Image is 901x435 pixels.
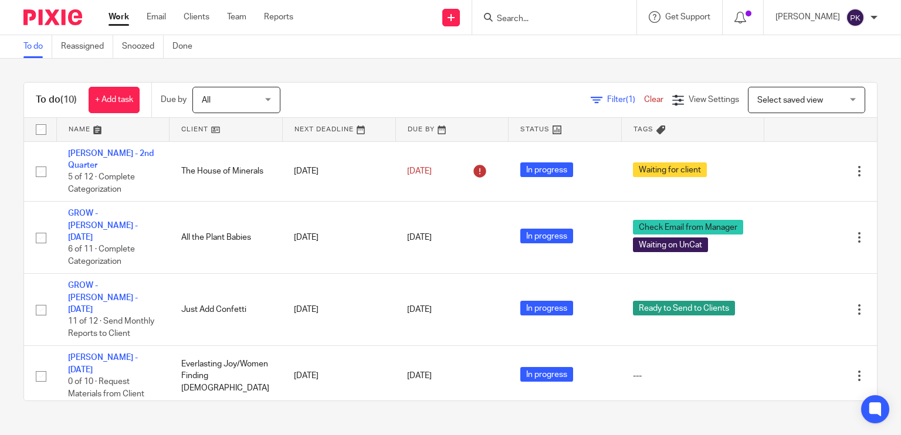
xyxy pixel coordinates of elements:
p: Due by [161,94,187,106]
td: [DATE] [282,141,395,202]
a: To do [23,35,52,58]
a: + Add task [89,87,140,113]
span: In progress [520,229,573,243]
span: Filter [607,96,644,104]
a: Clear [644,96,663,104]
img: Pixie [23,9,82,25]
td: Everlasting Joy/Women Finding [DEMOGRAPHIC_DATA] [170,346,283,406]
span: Waiting on UnCat [633,237,708,252]
span: 11 of 12 · Send Monthly Reports to Client [68,318,154,338]
a: [PERSON_NAME] - 2nd Quarter [68,149,154,169]
span: Check Email from Manager [633,220,743,235]
span: [DATE] [407,372,432,380]
a: GROW - [PERSON_NAME] - [DATE] [68,281,138,314]
td: Just Add Confetti [170,274,283,346]
a: Team [227,11,246,23]
h1: To do [36,94,77,106]
span: In progress [520,367,573,382]
span: [DATE] [407,305,432,314]
span: In progress [520,301,573,315]
td: [DATE] [282,274,395,346]
img: svg%3E [846,8,865,27]
div: --- [633,370,752,382]
span: 5 of 12 · Complete Categorization [68,173,135,193]
a: Reports [264,11,293,23]
span: (10) [60,95,77,104]
td: All the Plant Babies [170,202,283,274]
a: Done [172,35,201,58]
p: [PERSON_NAME] [775,11,840,23]
span: 6 of 11 · Complete Categorization [68,245,135,266]
span: [DATE] [407,233,432,242]
a: Clients [184,11,209,23]
span: View Settings [689,96,739,104]
span: [DATE] [407,167,432,175]
span: Ready to Send to Clients [633,301,735,315]
span: All [202,96,211,104]
span: Get Support [665,13,710,21]
span: Waiting for client [633,162,707,177]
td: The House of Minerals [170,141,283,202]
span: 0 of 10 · Request Materials from Client [68,378,144,398]
span: In progress [520,162,573,177]
a: [PERSON_NAME] - [DATE] [68,354,138,373]
a: GROW - [PERSON_NAME] - [DATE] [68,209,138,242]
input: Search [496,14,601,25]
a: Work [109,11,129,23]
td: [DATE] [282,346,395,406]
td: [DATE] [282,202,395,274]
span: (1) [626,96,635,104]
a: Reassigned [61,35,113,58]
span: Select saved view [757,96,823,104]
span: Tags [634,126,653,132]
a: Email [147,11,166,23]
a: Snoozed [122,35,164,58]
